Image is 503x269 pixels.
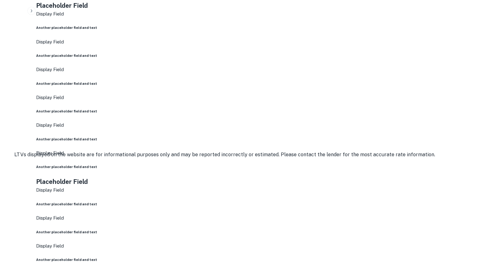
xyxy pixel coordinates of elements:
[36,25,498,30] h6: Another placeholder field and text
[36,66,498,73] p: Display Field
[36,242,498,250] p: Display Field
[36,230,498,235] h6: Another placeholder field and text
[36,121,498,129] p: Display Field
[36,81,498,86] h6: Another placeholder field and text
[36,94,498,101] p: Display Field
[36,177,498,186] h5: Placeholder Field
[472,219,503,249] iframe: Chat Widget
[36,214,498,222] p: Display Field
[36,137,498,142] h6: Another placeholder field and text
[36,1,498,10] h5: Placeholder Field
[36,149,498,157] p: Display Field
[36,53,498,58] h6: Another placeholder field and text
[36,186,498,194] p: Display Field
[36,109,498,114] h6: Another placeholder field and text
[36,164,498,169] h6: Another placeholder field and text
[36,257,498,262] h6: Another placeholder field and text
[36,10,498,18] p: Display Field
[36,202,498,207] h6: Another placeholder field and text
[36,38,498,46] p: Display Field
[14,151,435,158] div: LTVs displayed on the website are for informational purposes only and may be reported incorrectly...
